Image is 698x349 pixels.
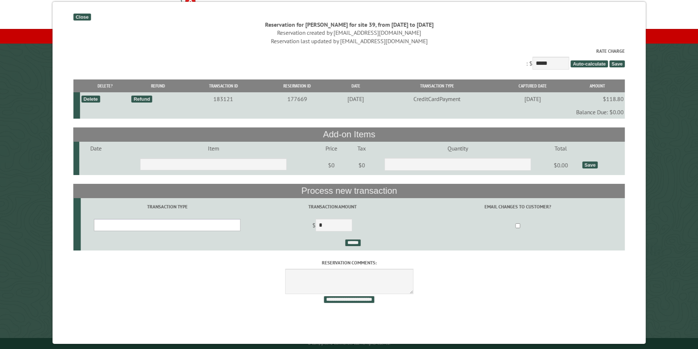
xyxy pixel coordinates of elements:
[540,142,581,155] td: Total
[609,60,625,67] span: Save
[73,259,625,266] label: Reservation comments:
[333,92,378,105] td: [DATE]
[131,96,152,103] div: Refund
[112,142,314,155] td: Item
[308,341,391,346] small: © Campground Commander LLC. All rights reserved.
[348,142,375,155] td: Tax
[569,79,625,92] th: Amount
[73,21,625,29] div: Reservation for [PERSON_NAME] for site 39, from [DATE] to [DATE]
[73,184,625,198] th: Process new transaction
[73,127,625,141] th: Add-on Items
[261,79,333,92] th: Reservation ID
[378,79,495,92] th: Transaction Type
[412,203,624,210] label: Email changes to customer?
[80,79,130,92] th: Delete?
[375,142,540,155] td: Quantity
[495,79,569,92] th: Captured Date
[82,203,252,210] label: Transaction Type
[582,161,598,168] div: Save
[540,155,581,175] td: $0.00
[314,155,348,175] td: $0
[569,92,625,105] td: $118.80
[254,216,411,236] td: $
[185,79,261,92] th: Transaction ID
[81,96,100,103] div: Delete
[130,79,185,92] th: Refund
[255,203,410,210] label: Transaction Amount
[73,14,91,21] div: Close
[80,105,625,119] td: Balance Due: $0.00
[73,29,625,37] div: Reservation created by [EMAIL_ADDRESS][DOMAIN_NAME]
[570,60,608,67] span: Auto-calculate
[73,48,625,71] div: : $
[378,92,495,105] td: CreditCardPayment
[495,92,569,105] td: [DATE]
[333,79,378,92] th: Date
[314,142,348,155] td: Price
[73,37,625,45] div: Reservation last updated by [EMAIL_ADDRESS][DOMAIN_NAME]
[79,142,113,155] td: Date
[185,92,261,105] td: 183121
[348,155,375,175] td: $0
[261,92,333,105] td: 177669
[73,48,625,55] label: Rate Charge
